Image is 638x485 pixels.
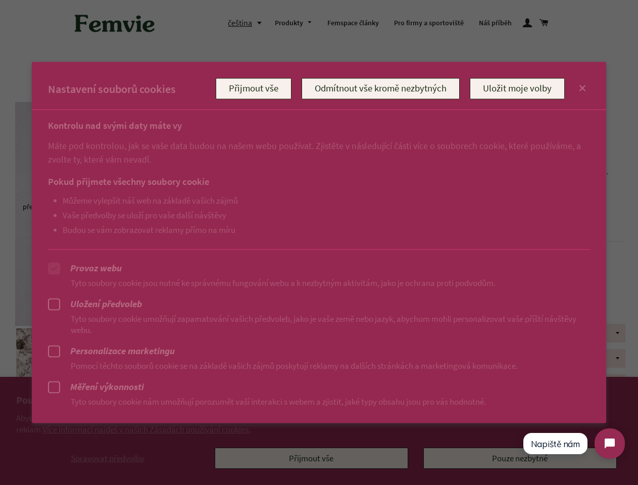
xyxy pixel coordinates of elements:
[576,82,588,94] button: Close dialog
[48,176,570,187] h3: Pokud přijmete všechny soubory cookie
[63,195,570,205] li: Můžeme vylepšit náš web na základě vašich zájmů
[48,262,590,274] label: Provoz webu
[48,313,590,335] p: Tyto soubory cookie umožňují zapamatování vašich předvoleb, jako je vaše země nebo jazyk, abychom...
[470,78,565,100] button: Uložit moje volby
[48,396,590,407] p: Tyto soubory cookie nám umožňují porozumět vaší interakci s webem a zjistit, jaké typy obsahu jso...
[48,360,590,371] p: Pomocí těchto souborů cookie se na základě vašich zájmů poskytují reklamy na dalších stránkách a ...
[48,345,590,357] label: Personalizace marketingu
[48,381,590,393] label: Měření výkonnosti
[48,120,590,131] h3: Kontrolu nad svými daty máte vy
[48,82,216,95] h2: Nastavení souborů cookies
[216,78,291,100] button: Přijmout vše
[302,78,460,100] button: Odmítnout vše kromě nezbytných
[48,298,590,310] label: Uložení předvoleb
[514,420,633,467] iframe: Tidio Chat
[63,210,570,220] li: Vaše předvolby se uloží pro vaše další návštěvy
[63,224,570,234] li: Budou se vám zobrazovat reklamy přímo na míru
[48,139,590,166] p: Máte pod kontrolou, jak se vaše data budou na našem webu používat. Zjistěte v následující části v...
[48,277,590,288] p: Tyto soubory cookie jsou nutné ke správnému fungování webu a k nezbytným aktivitám, jako je ochra...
